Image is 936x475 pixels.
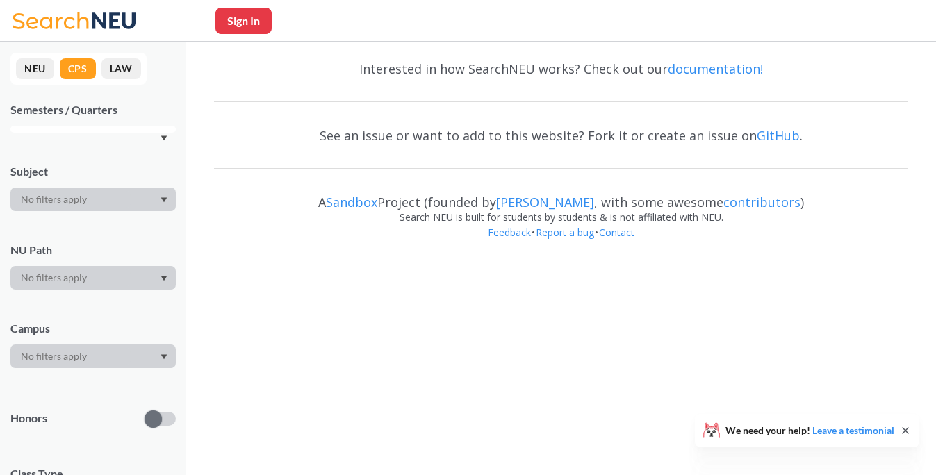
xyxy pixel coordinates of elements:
p: Honors [10,410,47,426]
button: NEU [16,58,54,79]
span: We need your help! [725,426,894,435]
div: A Project (founded by , with some awesome ) [214,182,908,210]
div: Dropdown arrow [10,266,176,290]
div: Interested in how SearchNEU works? Check out our [214,49,908,89]
div: See an issue or want to add to this website? Fork it or create an issue on . [214,115,908,156]
a: [PERSON_NAME] [496,194,594,210]
a: Sandbox [326,194,377,210]
button: CPS [60,58,96,79]
div: Subject [10,164,176,179]
div: Search NEU is built for students by students & is not affiliated with NEU. [214,210,908,225]
button: LAW [101,58,141,79]
a: Contact [598,226,635,239]
div: Semesters / Quarters [10,102,176,117]
div: • • [214,225,908,261]
div: Dropdown arrow [10,187,176,211]
a: GitHub [757,127,800,144]
div: NU Path [10,242,176,258]
a: Report a bug [535,226,595,239]
div: Campus [10,321,176,336]
div: Dropdown arrow [10,344,176,368]
a: Leave a testimonial [812,424,894,436]
svg: Dropdown arrow [161,135,167,141]
a: contributors [723,194,800,210]
svg: Dropdown arrow [161,276,167,281]
button: Sign In [215,8,272,34]
a: documentation! [668,60,763,77]
svg: Dropdown arrow [161,354,167,360]
a: Feedback [487,226,532,239]
svg: Dropdown arrow [161,197,167,203]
